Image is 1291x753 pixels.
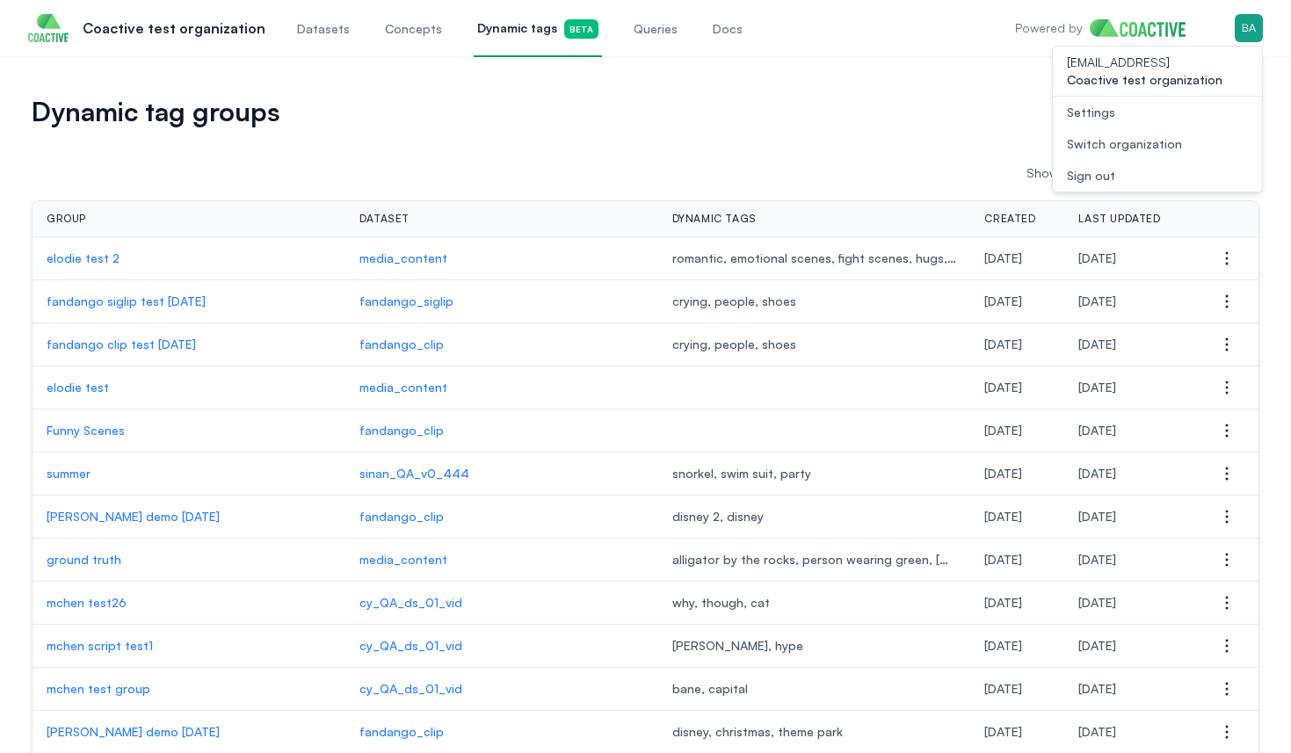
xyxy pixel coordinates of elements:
[672,594,957,612] span: why, though, cat
[984,337,1022,351] span: Tuesday, July 1, 2025 at 10:16:15 AM PDT
[297,20,350,38] span: Datasets
[1053,97,1262,128] a: Settings
[28,14,69,42] img: Coactive test organization
[1078,212,1160,226] span: Last updated
[1078,638,1116,653] span: Thursday, May 29, 2025 at 11:59:44 AM PDT
[1078,293,1116,308] span: Tuesday, July 1, 2025 at 10:17:12 AM PDT
[1078,423,1116,438] span: Thursday, June 12, 2025 at 12:16:38 PM PDT
[359,680,644,698] a: cy_QA_ds_01_vid
[47,336,331,353] a: fandango clip test [DATE]
[672,723,957,741] span: disney, christmas, theme park
[359,551,644,568] a: media_content
[984,466,1022,481] span: Wednesday, June 4, 2025 at 5:13:14 PM PDT
[984,681,1022,696] span: Thursday, May 29, 2025 at 11:49:56 AM PDT
[1078,250,1116,265] span: Thursday, July 10, 2025 at 11:20:07 AM PDT
[32,99,1153,124] h1: Dynamic tag groups
[1078,509,1116,524] span: Friday, May 30, 2025 at 10:30:18 AM PDT
[83,18,265,39] p: Coactive test organization
[1026,164,1150,182] p: Showing -
[1078,380,1116,395] span: Friday, June 20, 2025 at 8:36:08 PM PDT
[1078,552,1116,567] span: Friday, May 30, 2025 at 9:54:51 AM PDT
[47,594,331,612] a: mchen test26
[984,595,1022,610] span: Thursday, May 29, 2025 at 12:00:28 PM PDT
[672,293,957,310] span: crying, people, shoes
[359,250,644,267] a: media_content
[359,594,644,612] a: cy_QA_ds_01_vid
[1235,14,1263,42] img: Menu for the logged in user
[47,680,331,698] a: mchen test group
[1067,54,1248,71] span: [EMAIL_ADDRESS]
[984,724,1022,739] span: Thursday, May 29, 2025 at 10:52:27 AM PDT
[1067,135,1182,153] div: Switch organization
[1078,681,1116,696] span: Thursday, May 29, 2025 at 11:49:56 AM PDT
[359,723,644,741] p: fandango_clip
[47,212,86,226] span: Group
[359,422,644,439] a: fandango_clip
[47,723,331,741] a: [PERSON_NAME] demo [DATE]
[564,19,598,39] span: Beta
[672,465,957,482] span: snorkel, swim suit, party
[634,20,678,38] span: Queries
[47,637,331,655] a: mchen script test1
[359,508,644,525] a: fandango_clip
[359,293,644,310] a: fandango_siglip
[672,680,957,698] span: bane, capital
[47,250,331,267] a: elodie test 2
[984,250,1022,265] span: Thursday, July 10, 2025 at 11:20:07 AM PDT
[359,465,644,482] a: sinan_QA_v0_444
[1067,71,1248,89] span: Coactive test organization
[672,250,957,267] span: romantic, emotional scenes, fight scenes, hugs, friendship, romantic scene, score
[672,637,957,655] span: [PERSON_NAME], hype
[47,508,331,525] a: [PERSON_NAME] demo [DATE]
[984,423,1022,438] span: Thursday, June 12, 2025 at 12:16:38 PM PDT
[984,638,1022,653] span: Thursday, May 29, 2025 at 11:59:44 AM PDT
[47,551,331,568] a: ground truth
[1078,466,1116,481] span: Wednesday, June 4, 2025 at 5:13:14 PM PDT
[47,465,331,482] a: summer
[47,422,331,439] a: Funny Scenes
[385,20,442,38] span: Concepts
[984,509,1022,524] span: Friday, May 30, 2025 at 10:30:18 AM PDT
[984,552,1022,567] span: Friday, May 30, 2025 at 9:54:51 AM PDT
[672,508,957,525] span: disney 2, disney
[1078,337,1116,351] span: Tuesday, July 1, 2025 at 10:16:15 AM PDT
[1015,19,1083,37] p: Powered by
[672,551,957,568] span: alligator by the rocks, person wearing green, [DATE], rallying
[1053,160,1262,192] button: Sign out
[1090,19,1200,37] img: Home
[47,293,331,310] a: fandango siglip test [DATE]
[984,212,1035,226] span: Created
[672,212,757,226] span: Dynamic tags
[984,293,1022,308] span: Tuesday, July 1, 2025 at 10:17:12 AM PDT
[1053,128,1262,160] button: Switch organization
[1078,595,1116,610] span: Thursday, May 29, 2025 at 12:00:28 PM PDT
[359,212,410,226] span: Dataset
[359,379,644,396] a: media_content
[1078,724,1116,739] span: Thursday, May 29, 2025 at 10:52:27 AM PDT
[672,336,957,353] span: crying, people, shoes
[359,336,644,353] a: fandango_clip
[359,637,644,655] a: cy_QA_ds_01_vid
[47,379,331,396] a: elodie test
